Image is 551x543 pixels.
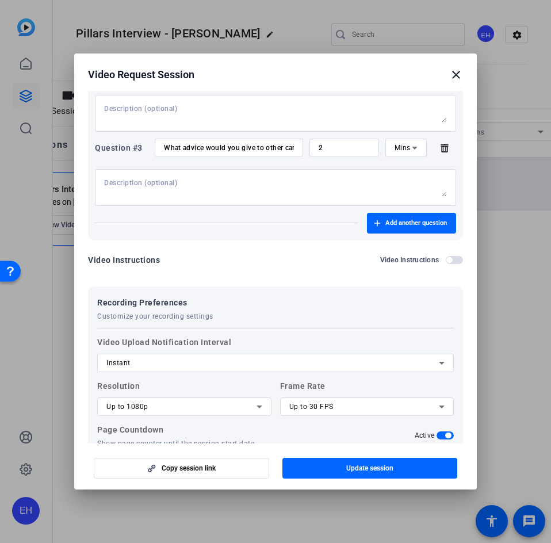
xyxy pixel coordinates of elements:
[97,312,213,321] span: Customize your recording settings
[395,144,411,152] span: Mins
[106,359,131,367] span: Instant
[319,143,370,152] input: Time
[346,464,393,473] span: Update session
[449,68,463,82] mat-icon: close
[95,141,148,155] div: Question #3
[415,431,435,440] h2: Active
[164,143,294,152] input: Enter your question here
[97,423,271,437] p: Page Countdown
[380,255,439,265] h2: Video Instructions
[88,68,463,82] div: Video Request Session
[94,458,269,479] button: Copy session link
[106,403,148,411] span: Up to 1080p
[88,253,160,267] div: Video Instructions
[367,213,456,234] button: Add another question
[97,335,454,372] label: Video Upload Notification Interval
[97,379,271,416] label: Resolution
[282,458,458,479] button: Update session
[162,464,216,473] span: Copy session link
[97,439,271,448] p: Show page counter until the session start date
[289,403,334,411] span: Up to 30 FPS
[97,296,213,309] span: Recording Preferences
[385,219,447,228] span: Add another question
[280,379,454,416] label: Frame Rate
